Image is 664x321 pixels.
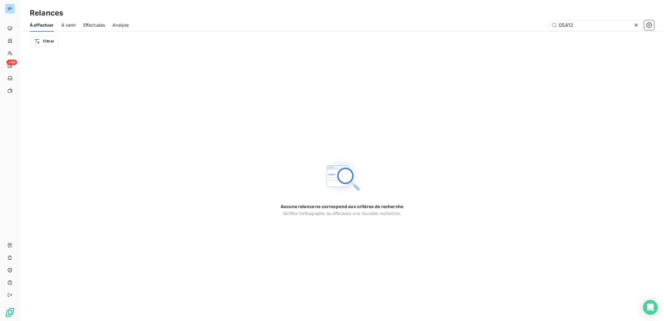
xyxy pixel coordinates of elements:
span: Effectuées [83,22,105,28]
span: À venir [61,22,76,28]
span: Analyse [112,22,129,28]
img: Empty state [322,156,362,196]
span: +99 [7,60,17,65]
div: Open Intercom Messenger [643,300,658,315]
span: Vérifiez l’orthographe ou effectuez une nouvelle recherche. [283,211,401,216]
span: Aucune relance ne correspond aux critères de recherche [281,203,403,210]
img: Logo LeanPay [5,307,15,317]
span: À effectuer [30,22,54,28]
h3: Relances [30,7,63,19]
div: BP [5,4,15,14]
button: Filtrer [30,36,58,46]
input: Rechercher [549,20,642,30]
